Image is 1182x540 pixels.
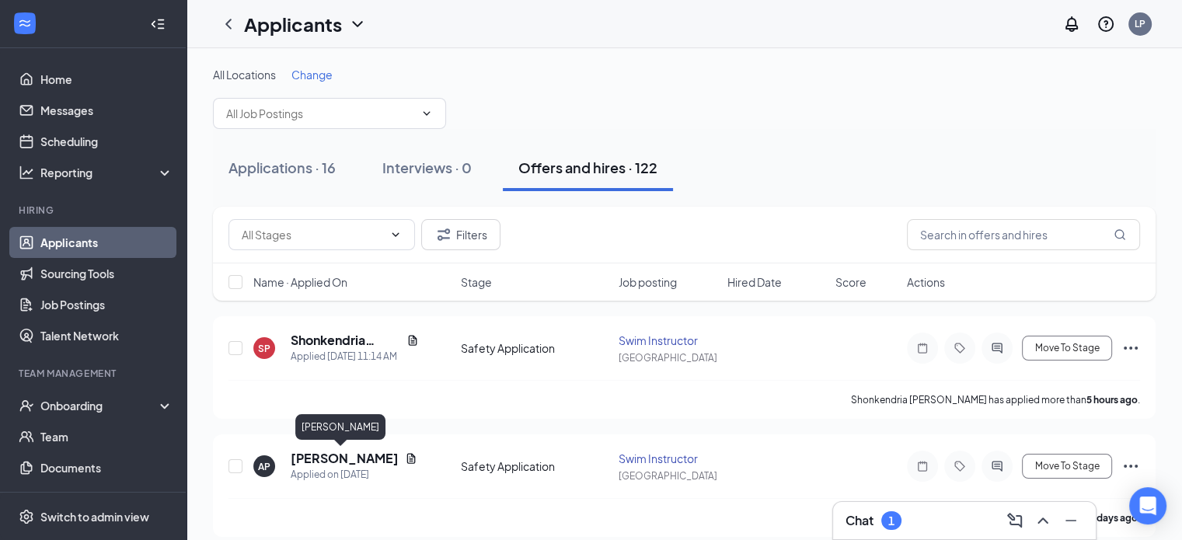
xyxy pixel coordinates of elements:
span: Change [291,68,333,82]
button: Move To Stage [1022,454,1112,479]
span: Move To Stage [1035,343,1100,354]
a: Job Postings [40,289,173,320]
svg: MagnifyingGlass [1114,228,1126,241]
svg: UserCheck [19,398,34,413]
div: Reporting [40,165,174,180]
span: Stage [461,274,492,290]
div: Safety Application [461,340,609,356]
b: 5 hours ago [1086,394,1138,406]
div: Swim Instructor [619,333,717,348]
svg: QuestionInfo [1097,15,1115,33]
svg: Tag [950,460,969,472]
div: Open Intercom Messenger [1129,487,1166,524]
button: Move To Stage [1022,336,1112,361]
a: Home [40,64,173,95]
div: AP [258,460,270,473]
div: Team Management [19,367,170,380]
a: Sourcing Tools [40,258,173,289]
div: Interviews · 0 [382,158,472,177]
h1: Applicants [244,11,342,37]
svg: Tag [950,342,969,354]
svg: Minimize [1062,511,1080,530]
input: Search in offers and hires [907,219,1140,250]
div: Applied on [DATE] [291,467,417,483]
svg: ComposeMessage [1006,511,1024,530]
div: Applications · 16 [228,158,336,177]
span: Name · Applied On [253,274,347,290]
svg: ActiveChat [988,460,1006,472]
svg: ChevronUp [1034,511,1052,530]
svg: ChevronDown [348,15,367,33]
div: LP [1135,17,1145,30]
div: Swim Instructor [619,451,717,466]
button: ComposeMessage [1002,508,1027,533]
svg: Note [913,460,932,472]
span: Hired Date [727,274,782,290]
a: Surveys [40,483,173,514]
a: Team [40,421,173,452]
h5: Shonkendria [PERSON_NAME] [291,332,400,349]
a: Documents [40,452,173,483]
svg: Ellipses [1121,457,1140,476]
a: Applicants [40,227,173,258]
div: [GEOGRAPHIC_DATA] [619,469,717,483]
div: Onboarding [40,398,160,413]
svg: Collapse [150,16,166,32]
div: Offers and hires · 122 [518,158,657,177]
div: Switch to admin view [40,509,149,524]
button: Filter Filters [421,219,500,250]
span: Move To Stage [1035,461,1100,472]
h5: [PERSON_NAME] [291,450,399,467]
h3: Chat [846,512,873,529]
span: Actions [907,274,945,290]
a: Scheduling [40,126,173,157]
a: Talent Network [40,320,173,351]
svg: Ellipses [1121,339,1140,357]
div: 1 [888,514,894,528]
p: Shonkendria [PERSON_NAME] has applied more than . [851,393,1140,406]
svg: ActiveChat [988,342,1006,354]
svg: Note [913,342,932,354]
a: Messages [40,95,173,126]
div: SP [258,342,270,355]
div: [GEOGRAPHIC_DATA] [619,351,717,364]
span: All Locations [213,68,276,82]
svg: ChevronLeft [219,15,238,33]
svg: Document [405,452,417,465]
svg: ChevronDown [389,228,402,241]
b: 8 days ago [1090,512,1138,524]
input: All Stages [242,226,383,243]
span: Score [835,274,866,290]
svg: ChevronDown [420,107,433,120]
button: Minimize [1058,508,1083,533]
svg: Analysis [19,165,34,180]
div: [PERSON_NAME] [295,414,385,440]
button: ChevronUp [1030,508,1055,533]
div: Hiring [19,204,170,217]
svg: WorkstreamLogo [17,16,33,31]
svg: Document [406,334,419,347]
svg: Settings [19,509,34,524]
svg: Filter [434,225,453,244]
div: Safety Application [461,458,609,474]
span: Job posting [619,274,677,290]
svg: Notifications [1062,15,1081,33]
input: All Job Postings [226,105,414,122]
div: Applied [DATE] 11:14 AM [291,349,419,364]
